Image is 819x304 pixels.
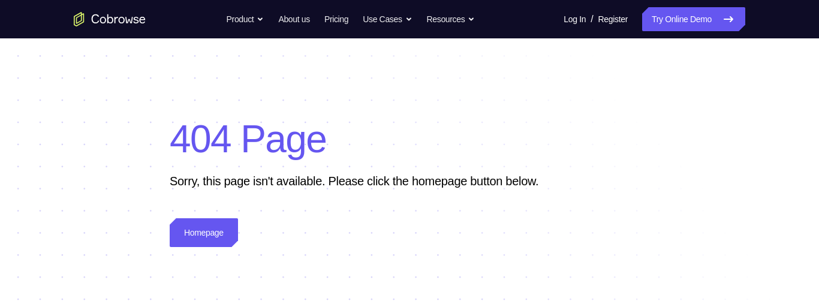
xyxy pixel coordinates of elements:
p: Sorry, this page isn't available. Please click the homepage button below. [170,173,649,189]
h1: 404 Page [170,115,649,163]
button: Resources [427,7,475,31]
a: About us [278,7,309,31]
button: Product [227,7,264,31]
a: Pricing [324,7,348,31]
button: Use Cases [363,7,412,31]
a: Homepage [170,218,238,247]
a: Register [598,7,628,31]
a: Go to the home page [74,12,146,26]
span: / [591,12,593,26]
a: Try Online Demo [642,7,745,31]
a: Log In [564,7,586,31]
